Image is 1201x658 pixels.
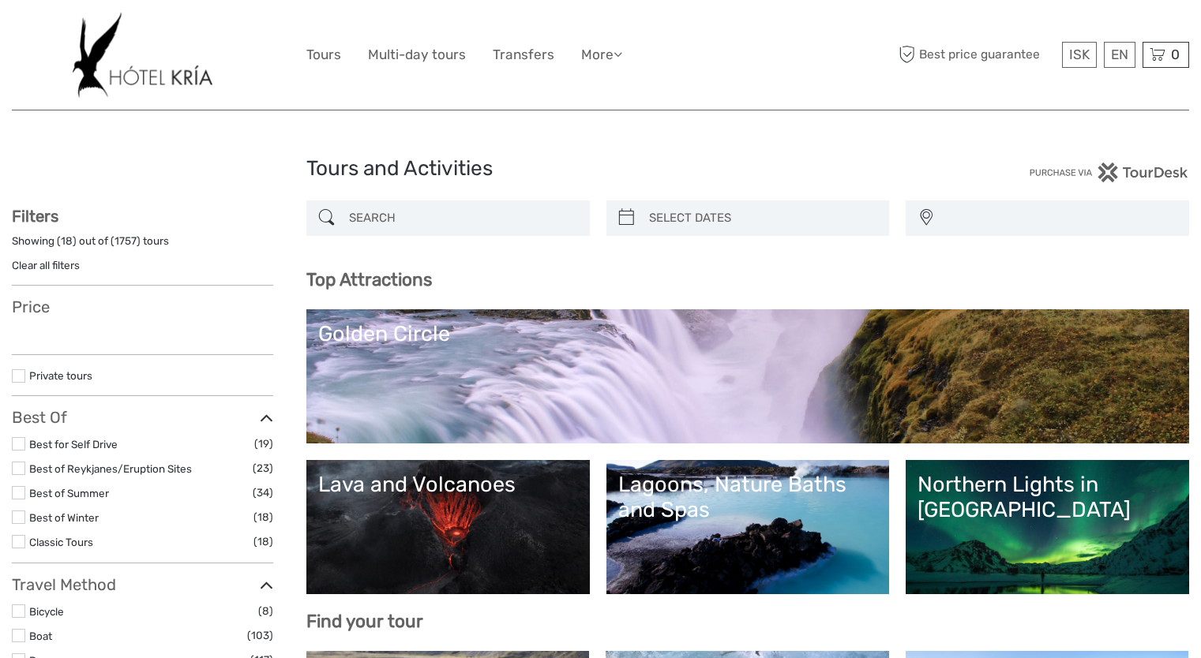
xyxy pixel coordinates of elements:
[306,611,423,632] b: Find your tour
[61,234,73,249] label: 18
[114,234,137,249] label: 1757
[253,508,273,526] span: (18)
[12,575,273,594] h3: Travel Method
[368,43,466,66] a: Multi-day tours
[306,269,432,290] b: Top Attractions
[1169,47,1182,62] span: 0
[618,472,878,582] a: Lagoons, Nature Baths and Spas
[1104,42,1135,68] div: EN
[29,487,109,499] a: Best of Summer
[29,536,93,548] a: Classic Tours
[29,630,52,642] a: Boat
[253,484,273,502] span: (34)
[12,234,273,258] div: Showing ( ) out of ( ) tours
[29,605,64,618] a: Bicycle
[1029,163,1189,182] img: PurchaseViaTourDesk.png
[29,438,118,451] a: Best for Self Drive
[618,472,878,523] div: Lagoons, Nature Baths and Spas
[895,42,1058,68] span: Best price guarantee
[918,472,1177,523] div: Northern Lights in [GEOGRAPHIC_DATA]
[306,43,341,66] a: Tours
[318,321,1177,432] a: Golden Circle
[643,204,882,232] input: SELECT DATES
[493,43,554,66] a: Transfers
[318,472,578,582] a: Lava and Volcanoes
[247,626,273,645] span: (103)
[12,259,80,271] a: Clear all filters
[12,408,273,427] h3: Best Of
[73,12,212,98] img: 532-e91e591f-ac1d-45f7-9962-d0f146f45aa0_logo_big.jpg
[253,533,273,551] span: (18)
[253,459,273,477] span: (23)
[1069,47,1090,62] span: ISK
[29,462,192,475] a: Best of Reykjanes/Eruption Sites
[343,204,582,232] input: SEARCH
[258,602,273,620] span: (8)
[29,511,99,524] a: Best of Winter
[918,472,1177,582] a: Northern Lights in [GEOGRAPHIC_DATA]
[581,43,622,66] a: More
[318,321,1177,346] div: Golden Circle
[306,156,895,181] h1: Tours and Activities
[12,207,58,226] strong: Filters
[318,472,578,497] div: Lava and Volcanoes
[254,435,273,453] span: (19)
[29,369,92,382] a: Private tours
[12,297,273,316] h3: Price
